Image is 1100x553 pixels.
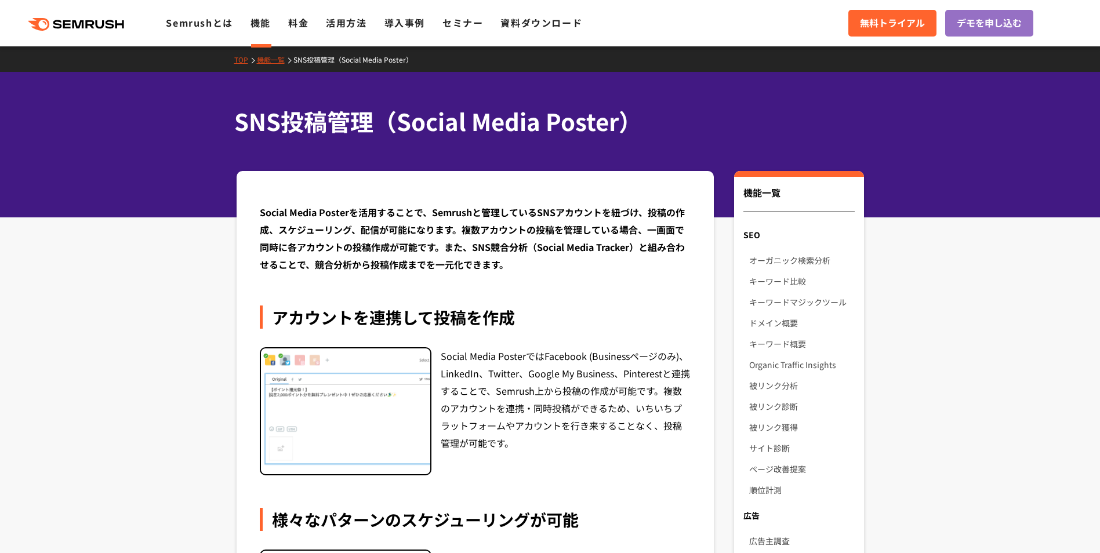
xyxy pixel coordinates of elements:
[749,530,854,551] a: 広告主調査
[166,16,233,30] a: Semrushとは
[957,16,1022,31] span: デモを申し込む
[442,16,483,30] a: セミナー
[260,508,691,531] div: 様々なパターンのスケジューリングが可能
[234,54,257,64] a: TOP
[251,16,271,30] a: 機能
[288,16,308,30] a: 料金
[749,479,854,500] a: 順位計測
[261,348,430,475] img: SNS投稿管理（Social Media Poster） 投稿作成
[260,305,691,329] div: アカウントを連携して投稿を作成
[749,333,854,354] a: キーワード概要
[749,271,854,292] a: キーワード比較
[749,354,854,375] a: Organic Traffic Insights
[734,224,863,245] div: SEO
[500,16,582,30] a: 資料ダウンロード
[257,54,293,64] a: 機能一覧
[749,375,854,396] a: 被リンク分析
[749,250,854,271] a: オーガニック検索分析
[260,203,691,273] div: Social Media Posterを活用することで、Semrushと管理しているSNSアカウントを紐づけ、投稿の作成、スケジューリング、配信が可能になります。複数アカウントの投稿を管理してい...
[749,459,854,479] a: ページ改善提案
[234,104,855,139] h1: SNS投稿管理（Social Media Poster）
[848,10,936,37] a: 無料トライアル
[749,312,854,333] a: ドメイン概要
[749,438,854,459] a: サイト診断
[749,396,854,417] a: 被リンク診断
[945,10,1033,37] a: デモを申し込む
[326,16,366,30] a: 活用方法
[734,505,863,526] div: 広告
[441,347,691,476] div: Social Media PosterではFacebook (Businessページのみ)、LinkedIn、Twitter、Google My Business、Pinterestと連携するこ...
[384,16,425,30] a: 導入事例
[860,16,925,31] span: 無料トライアル
[749,417,854,438] a: 被リンク獲得
[293,54,422,64] a: SNS投稿管理（Social Media Poster）
[749,292,854,312] a: キーワードマジックツール
[743,185,854,212] div: 機能一覧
